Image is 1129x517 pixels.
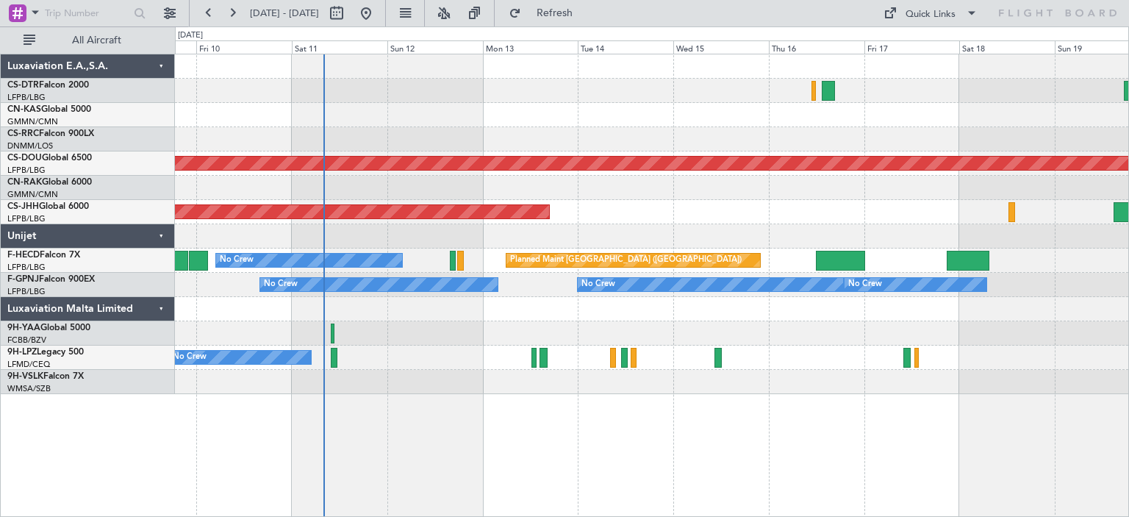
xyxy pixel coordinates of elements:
a: LFPB/LBG [7,213,46,224]
div: [DATE] [178,29,203,42]
span: CS-RRC [7,129,39,138]
a: CN-RAKGlobal 6000 [7,178,92,187]
div: Sun 12 [387,40,483,54]
span: All Aircraft [38,35,155,46]
button: Quick Links [876,1,985,25]
a: LFPB/LBG [7,165,46,176]
span: 9H-LPZ [7,348,37,357]
div: No Crew [173,346,207,368]
button: Refresh [502,1,590,25]
a: LFPB/LBG [7,286,46,297]
a: 9H-LPZLegacy 500 [7,348,84,357]
a: LFPB/LBG [7,92,46,103]
a: CN-KASGlobal 5000 [7,105,91,114]
div: No Crew [581,274,615,296]
div: No Crew [220,249,254,271]
div: Tue 14 [578,40,673,54]
a: LFMD/CEQ [7,359,50,370]
span: CN-KAS [7,105,41,114]
div: Quick Links [906,7,956,22]
span: [DATE] - [DATE] [250,7,319,20]
span: CS-DOU [7,154,42,163]
div: Sat 11 [292,40,387,54]
span: CS-DTR [7,81,39,90]
a: 9H-YAAGlobal 5000 [7,324,90,332]
div: Fri 17 [864,40,960,54]
span: Refresh [524,8,586,18]
div: Mon 13 [483,40,578,54]
span: F-GPNJ [7,275,39,284]
a: CS-DOUGlobal 6500 [7,154,92,163]
div: Planned Maint [GEOGRAPHIC_DATA] ([GEOGRAPHIC_DATA]) [510,249,742,271]
a: GMMN/CMN [7,189,58,200]
a: F-GPNJFalcon 900EX [7,275,95,284]
a: CS-RRCFalcon 900LX [7,129,94,138]
a: 9H-VSLKFalcon 7X [7,372,84,381]
a: DNMM/LOS [7,140,53,151]
input: Trip Number [45,2,129,24]
div: Thu 16 [769,40,864,54]
div: Sat 18 [959,40,1055,54]
div: Wed 15 [673,40,769,54]
a: WMSA/SZB [7,383,51,394]
a: F-HECDFalcon 7X [7,251,80,260]
a: GMMN/CMN [7,116,58,127]
div: Fri 10 [196,40,292,54]
a: CS-JHHGlobal 6000 [7,202,89,211]
a: CS-DTRFalcon 2000 [7,81,89,90]
span: CS-JHH [7,202,39,211]
span: F-HECD [7,251,40,260]
span: 9H-VSLK [7,372,43,381]
button: All Aircraft [16,29,160,52]
a: LFPB/LBG [7,262,46,273]
a: FCBB/BZV [7,335,46,346]
div: No Crew [848,274,882,296]
span: CN-RAK [7,178,42,187]
div: No Crew [264,274,298,296]
span: 9H-YAA [7,324,40,332]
